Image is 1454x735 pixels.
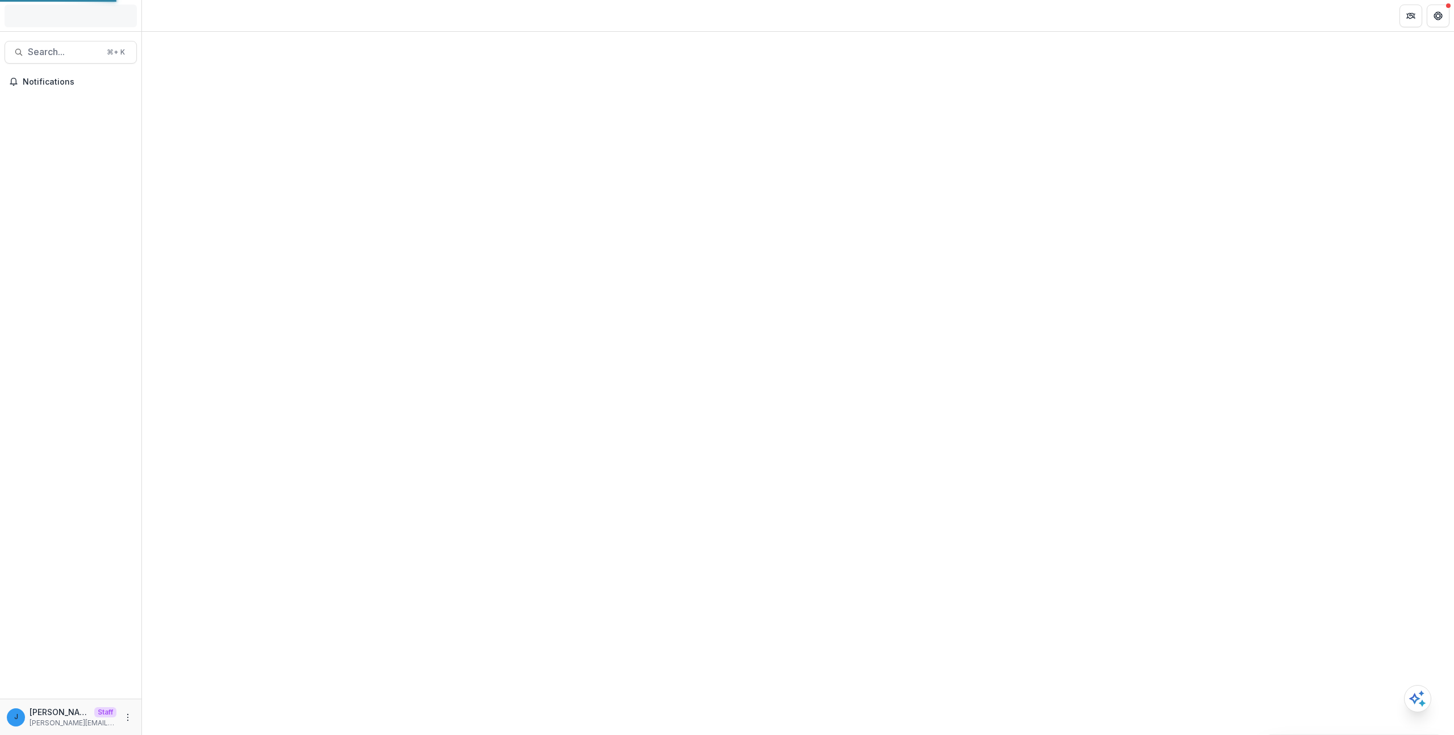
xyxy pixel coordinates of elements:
[1399,5,1422,27] button: Partners
[5,41,137,64] button: Search...
[1427,5,1449,27] button: Get Help
[28,47,100,57] span: Search...
[30,718,116,728] p: [PERSON_NAME][EMAIL_ADDRESS][DOMAIN_NAME]
[5,73,137,91] button: Notifications
[1404,685,1431,712] button: Open AI Assistant
[14,713,18,721] div: jonah@trytemelio.com
[147,7,195,24] nav: breadcrumb
[23,77,132,87] span: Notifications
[30,706,90,718] p: [PERSON_NAME][EMAIL_ADDRESS][DOMAIN_NAME]
[121,711,135,724] button: More
[105,46,127,59] div: ⌘ + K
[94,707,116,717] p: Staff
